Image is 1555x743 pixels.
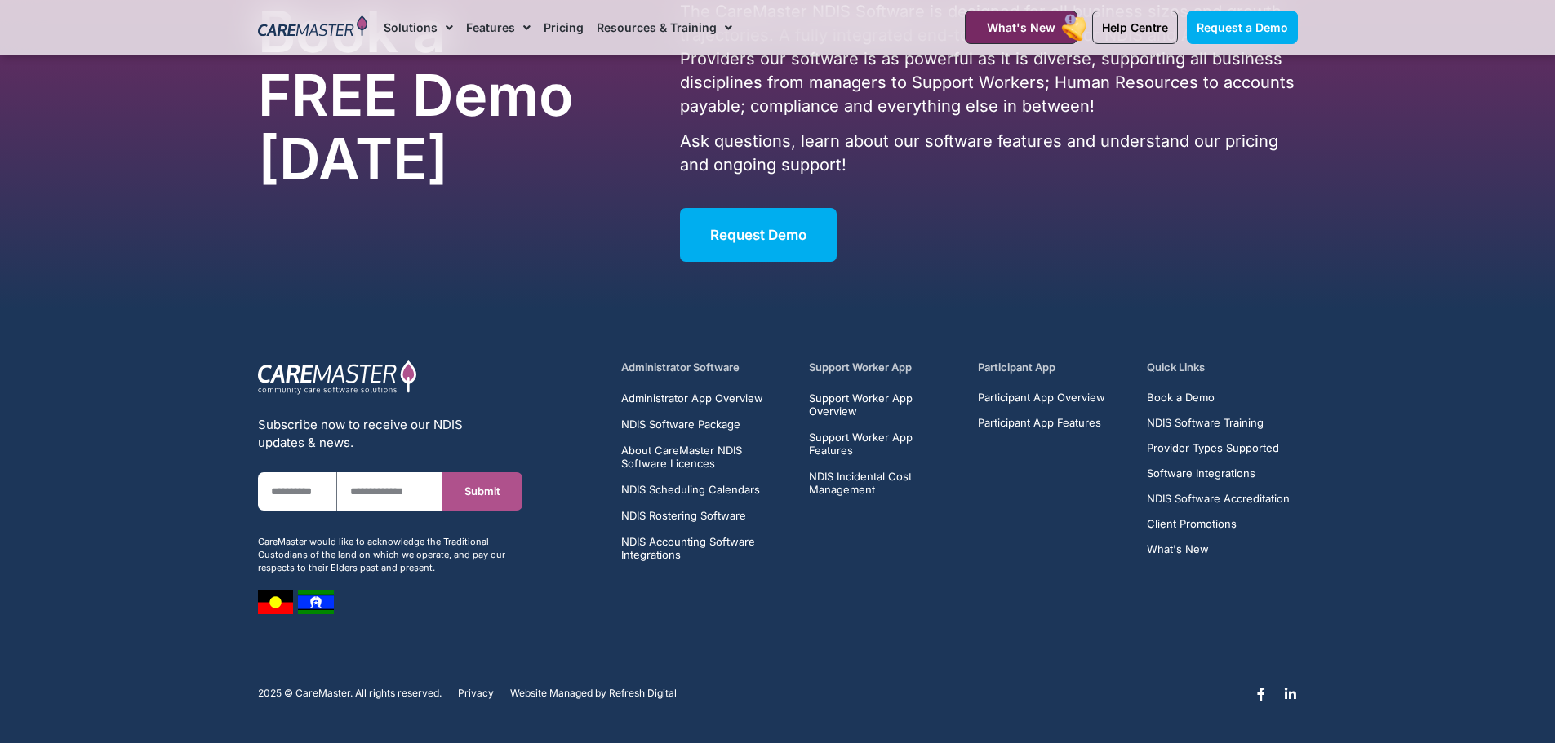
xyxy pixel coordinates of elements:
span: Book a Demo [1147,391,1215,404]
span: Participant App Features [978,417,1101,429]
p: 2025 © CareMaster. All rights reserved. [258,688,442,699]
a: NDIS Software Training [1147,417,1290,429]
a: NDIS Software Accreditation [1147,493,1290,505]
a: Privacy [458,688,494,699]
a: Client Promotions [1147,518,1290,530]
span: Request a Demo [1197,20,1288,34]
a: Support Worker App Features [809,431,959,457]
img: image 7 [258,590,293,614]
img: image 8 [298,590,334,614]
a: What's New [1147,543,1290,555]
h5: Administrator Software [621,360,790,375]
a: Book a Demo [1147,391,1290,404]
a: What's New [965,11,1077,44]
img: CareMaster Logo Part [258,360,417,396]
a: NDIS Rostering Software [621,509,790,522]
div: Subscribe now to receive our NDIS updates & news. [258,416,522,452]
span: NDIS Software Package [621,418,740,431]
a: Request a Demo [1187,11,1298,44]
a: Software Integrations [1147,467,1290,480]
span: Software Integrations [1147,467,1255,480]
span: NDIS Scheduling Calendars [621,483,760,496]
a: NDIS Incidental Cost Management [809,470,959,496]
a: Support Worker App Overview [809,391,959,418]
a: About CareMaster NDIS Software Licences [621,444,790,470]
span: Request Demo [710,227,806,243]
a: NDIS Scheduling Calendars [621,483,790,496]
a: Participant App Features [978,417,1105,429]
h5: Quick Links [1147,360,1297,375]
a: Refresh Digital [609,688,677,699]
span: Administrator App Overview [621,391,763,405]
span: Website Managed by [510,688,606,699]
button: Submit [442,472,522,511]
a: Help Centre [1092,11,1178,44]
a: NDIS Software Package [621,418,790,431]
p: Ask questions, learn about our software features and understand our pricing and ongoing support! [680,130,1297,177]
span: Provider Types Supported [1147,442,1279,454]
a: Request Demo [680,208,837,262]
span: Submit [464,485,500,498]
span: Client Promotions [1147,518,1237,530]
span: NDIS Rostering Software [621,509,746,522]
span: Help Centre [1102,20,1168,34]
img: CareMaster Logo [258,15,368,40]
span: NDIS Software Training [1147,417,1264,429]
a: NDIS Accounting Software Integrations [621,535,790,561]
a: Participant App Overview [978,391,1105,404]
a: Provider Types Supported [1147,442,1290,454]
span: What's New [1147,543,1209,555]
span: What's New [987,20,1055,34]
a: Administrator App Overview [621,391,790,405]
h5: Support Worker App [809,360,959,375]
div: CareMaster would like to acknowledge the Traditional Custodians of the land on which we operate, ... [258,535,522,574]
h5: Participant App [978,360,1128,375]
